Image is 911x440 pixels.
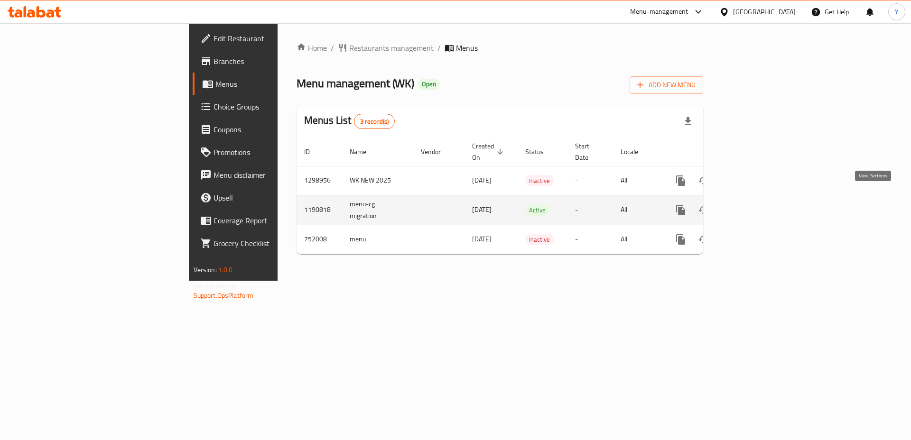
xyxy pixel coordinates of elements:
[193,118,341,141] a: Coupons
[525,146,556,157] span: Status
[613,195,662,225] td: All
[525,175,554,186] div: Inactive
[662,137,768,166] th: Actions
[214,215,334,226] span: Coverage Report
[669,199,692,221] button: more
[214,124,334,135] span: Coupons
[297,73,414,94] span: Menu management ( WK )
[338,42,434,54] a: Restaurants management
[193,50,341,73] a: Branches
[472,140,506,163] span: Created On
[215,78,334,90] span: Menus
[733,7,796,17] div: [GEOGRAPHIC_DATA]
[525,234,554,245] span: Inactive
[350,146,379,157] span: Name
[193,209,341,232] a: Coverage Report
[214,192,334,203] span: Upsell
[418,79,440,90] div: Open
[418,80,440,88] span: Open
[342,166,413,195] td: WK NEW 2025
[194,280,237,292] span: Get support on:
[630,76,703,94] button: Add New Menu
[193,164,341,186] a: Menu disclaimer
[567,225,613,254] td: -
[895,7,899,17] span: Y
[567,166,613,195] td: -
[613,225,662,254] td: All
[621,146,651,157] span: Locale
[193,141,341,164] a: Promotions
[567,195,613,225] td: -
[193,73,341,95] a: Menus
[218,264,233,276] span: 1.0.0
[637,79,696,91] span: Add New Menu
[669,169,692,192] button: more
[575,140,602,163] span: Start Date
[456,42,478,54] span: Menus
[692,228,715,251] button: Change Status
[193,27,341,50] a: Edit Restaurant
[297,137,768,254] table: enhanced table
[525,204,549,216] div: Active
[342,195,413,225] td: menu-cg migration
[354,117,395,126] span: 3 record(s)
[472,233,492,245] span: [DATE]
[677,110,699,133] div: Export file
[193,232,341,255] a: Grocery Checklist
[214,55,334,67] span: Branches
[214,101,334,112] span: Choice Groups
[421,146,453,157] span: Vendor
[630,6,688,18] div: Menu-management
[193,95,341,118] a: Choice Groups
[214,33,334,44] span: Edit Restaurant
[214,147,334,158] span: Promotions
[472,174,492,186] span: [DATE]
[193,186,341,209] a: Upsell
[472,203,492,216] span: [DATE]
[525,205,549,216] span: Active
[214,238,334,249] span: Grocery Checklist
[349,42,434,54] span: Restaurants management
[692,169,715,192] button: Change Status
[214,169,334,181] span: Menu disclaimer
[525,175,554,186] span: Inactive
[194,264,217,276] span: Version:
[669,228,692,251] button: more
[354,114,395,129] div: Total records count
[304,146,322,157] span: ID
[194,289,254,302] a: Support.OpsPlatform
[613,166,662,195] td: All
[304,113,395,129] h2: Menus List
[297,42,703,54] nav: breadcrumb
[437,42,441,54] li: /
[342,225,413,254] td: menu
